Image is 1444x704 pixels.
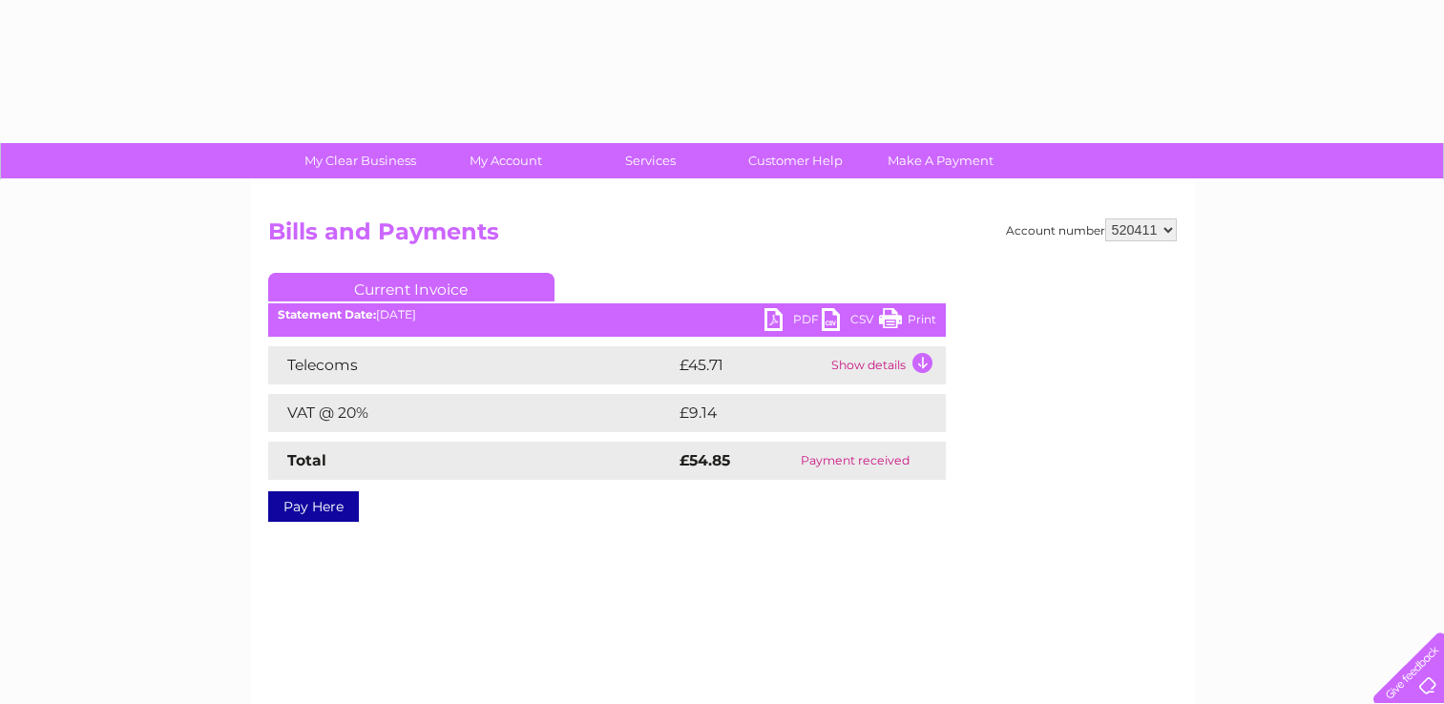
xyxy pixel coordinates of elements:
[879,308,936,336] a: Print
[1006,218,1177,241] div: Account number
[822,308,879,336] a: CSV
[427,143,584,178] a: My Account
[764,308,822,336] a: PDF
[287,451,326,469] strong: Total
[268,491,359,522] a: Pay Here
[827,346,946,384] td: Show details
[278,307,376,321] b: Statement Date:
[675,394,900,432] td: £9.14
[268,346,675,384] td: Telecoms
[680,451,730,469] strong: £54.85
[268,308,946,321] div: [DATE]
[675,346,827,384] td: £45.71
[268,394,675,432] td: VAT @ 20%
[282,143,439,178] a: My Clear Business
[572,143,729,178] a: Services
[268,273,555,301] a: Current Invoice
[862,143,1019,178] a: Make A Payment
[717,143,874,178] a: Customer Help
[268,218,1177,255] h2: Bills and Payments
[765,442,945,480] td: Payment received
